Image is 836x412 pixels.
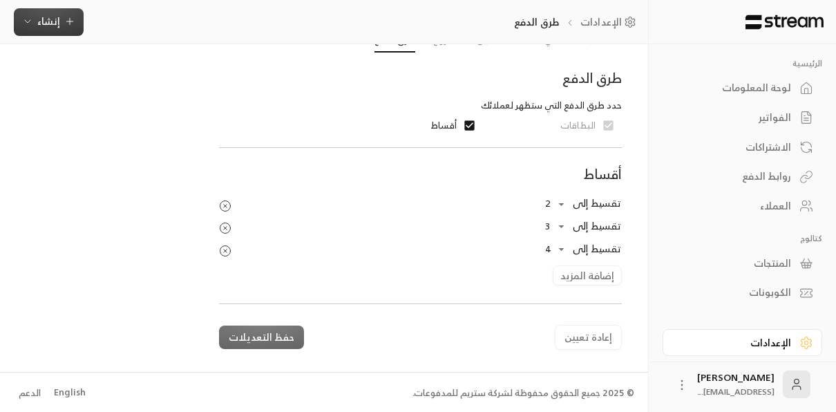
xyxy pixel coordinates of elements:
a: لوحة المعلومات [663,75,822,102]
a: الإعدادات [663,329,822,356]
div: [PERSON_NAME] [697,371,775,398]
p: طرق الدفع [514,15,560,29]
a: الاشتراكات [663,133,822,160]
div: English [54,386,86,400]
span: [EMAIL_ADDRESS]... [699,384,775,399]
a: روابط الدفع [663,163,822,190]
img: Logo [744,15,825,30]
span: أقساط [584,162,622,186]
div: 2 [535,193,573,216]
a: الكوبونات [663,279,822,306]
a: الفواتير [663,104,822,131]
a: العملاء [663,193,822,220]
div: لوحة المعلومات [680,81,791,95]
p: الرئيسية [663,58,822,69]
div: الفواتير [680,111,791,124]
span: تقسيط إلى [535,194,621,212]
span: البطاقات [560,119,596,133]
nav: breadcrumb [514,15,641,29]
span: طرق الدفع [562,66,622,90]
div: العملاء [680,199,791,213]
div: الكوبونات [680,285,791,299]
div: © 2025 جميع الحقوق محفوظة لشركة ستريم للمدفوعات. [412,386,634,400]
button: إنشاء [14,8,84,36]
a: الدعم [14,380,45,405]
div: الإعدادات [680,336,791,350]
span: تقسيط إلى [535,217,621,234]
div: روابط الدفع [680,169,791,183]
div: 4 [535,238,573,261]
div: 3 [535,216,573,238]
div: الاشتراكات [680,140,791,154]
div: حدد طرق الدفع التي ستظهر لعملائك [219,99,622,113]
p: كتالوج [663,233,822,244]
div: المنتجات [680,256,791,270]
table: Products Preview [219,193,622,261]
span: إنشاء [37,12,60,30]
span: أقساط [430,119,457,133]
a: المنتجات [663,250,822,277]
span: تقسيط إلى [535,240,621,257]
a: الإعدادات [580,15,641,29]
